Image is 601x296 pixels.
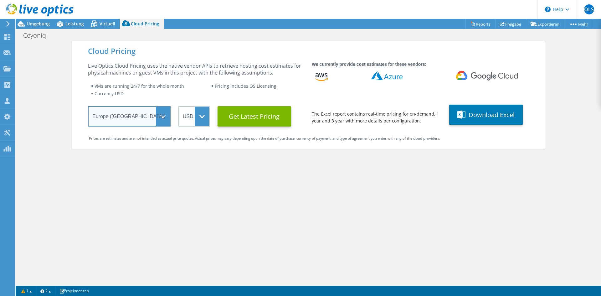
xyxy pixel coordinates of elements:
a: Reports [465,19,496,29]
a: Projektnotizen [55,287,93,295]
strong: We currently provide cost estimates for these vendors: [312,62,426,67]
button: Get Latest Pricing [218,106,291,127]
a: 1 [17,287,36,295]
a: Exportieren [526,19,564,29]
span: OLS [584,4,594,14]
span: VMs are running 24/7 for the whole month [95,83,184,89]
span: Pricing includes OS Licensing [215,83,276,89]
a: Freigabe [495,19,526,29]
div: The Excel report contains real-time pricing for on-demand, 1 year and 3 year with more details pe... [312,111,441,124]
a: Mehr [564,19,593,29]
span: Cloud Pricing [131,21,159,27]
div: Prices are estimates and are not intended as actual price quotes. Actual prices may vary dependin... [89,135,528,142]
span: Umgebung [27,21,50,27]
span: Virtuell [100,21,115,27]
svg: \n [545,7,551,12]
button: Download Excel [449,105,523,125]
h1: Ceyoniq [20,32,56,39]
div: Live Optics Cloud Pricing uses the native vendor APIs to retrieve hosting cost estimates for phys... [88,62,304,76]
a: 2 [36,287,55,295]
span: Leistung [65,21,84,27]
div: Cloud Pricing [88,48,529,55]
span: Currency: USD [95,91,124,96]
